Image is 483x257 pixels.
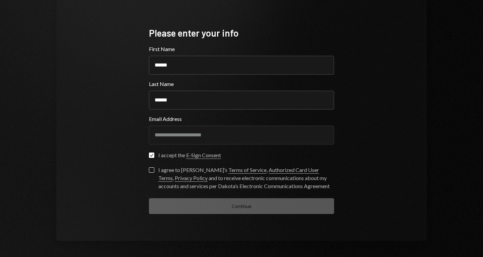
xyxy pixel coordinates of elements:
[149,115,334,123] label: Email Address
[175,175,208,182] a: Privacy Policy
[149,45,334,53] label: First Name
[149,27,334,40] div: Please enter your info
[158,151,221,159] div: I accept the
[228,167,267,174] a: Terms of Service
[158,167,319,182] a: Authorized Card User Terms
[149,80,334,88] label: Last Name
[186,152,221,159] a: E-Sign Consent
[158,166,334,190] div: I agree to [PERSON_NAME]’s , , and to receive electronic communications about my accounts and ser...
[149,153,154,158] button: I accept the E-Sign Consent
[149,167,154,173] button: I agree to [PERSON_NAME]’s Terms of Service, Authorized Card User Terms, Privacy Policy and to re...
